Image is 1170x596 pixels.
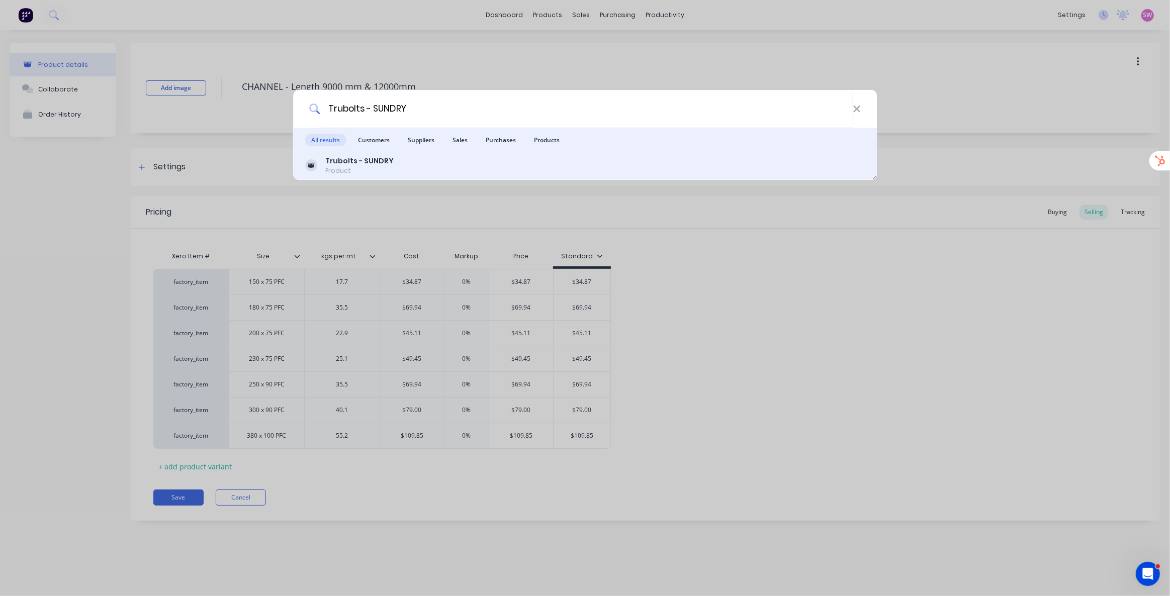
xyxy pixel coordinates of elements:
[320,90,853,128] input: Start typing a customer or supplier name to create a new order...
[325,166,394,175] div: Product
[480,134,522,146] span: Purchases
[446,134,474,146] span: Sales
[402,134,440,146] span: Suppliers
[325,156,394,166] b: Trubolts - SUNDRY
[352,134,396,146] span: Customers
[305,134,346,146] span: All results
[1136,562,1160,586] iframe: Intercom live chat
[528,134,566,146] span: Products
